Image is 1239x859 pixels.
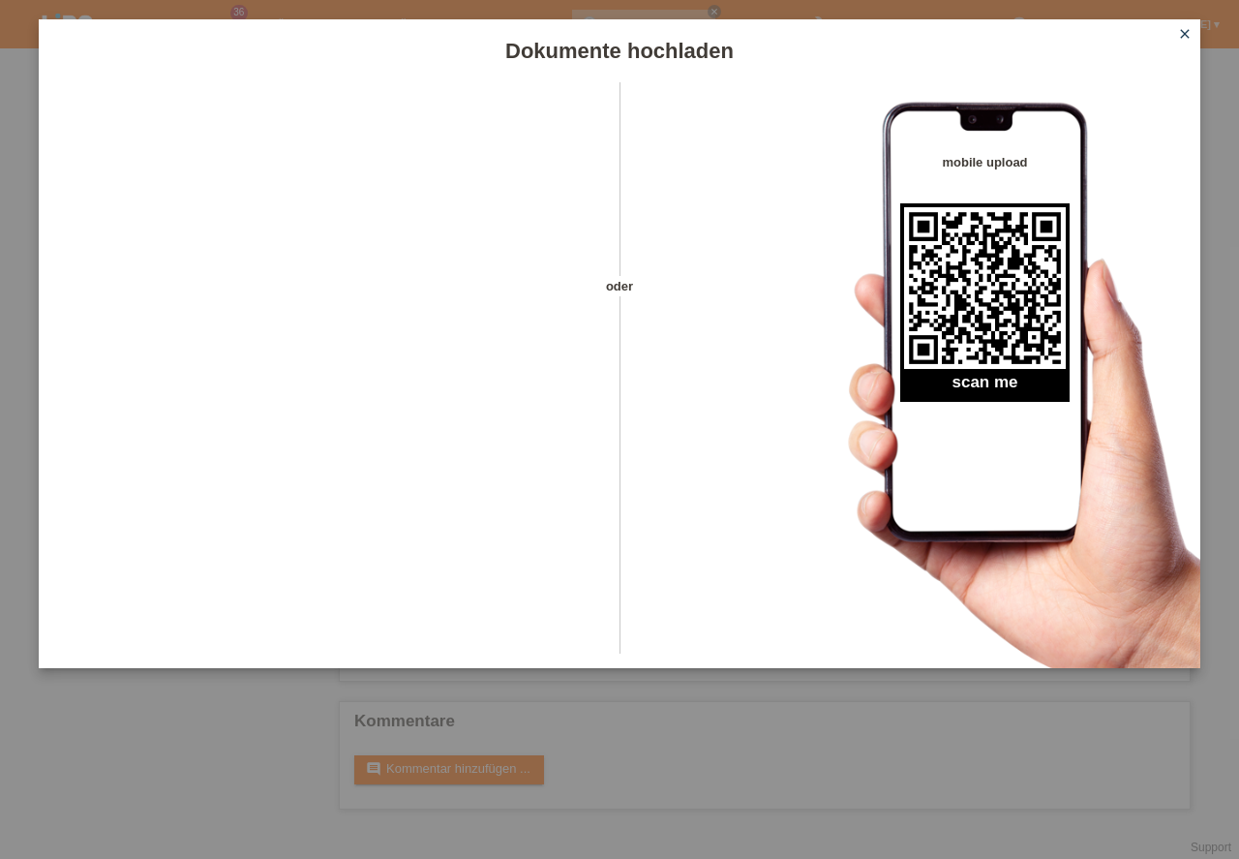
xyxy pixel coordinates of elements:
[68,131,586,615] iframe: Upload
[900,373,1070,402] h2: scan me
[1177,26,1193,42] i: close
[39,39,1200,63] h1: Dokumente hochladen
[1172,24,1197,46] a: close
[900,155,1070,169] h4: mobile upload
[586,276,653,296] span: oder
